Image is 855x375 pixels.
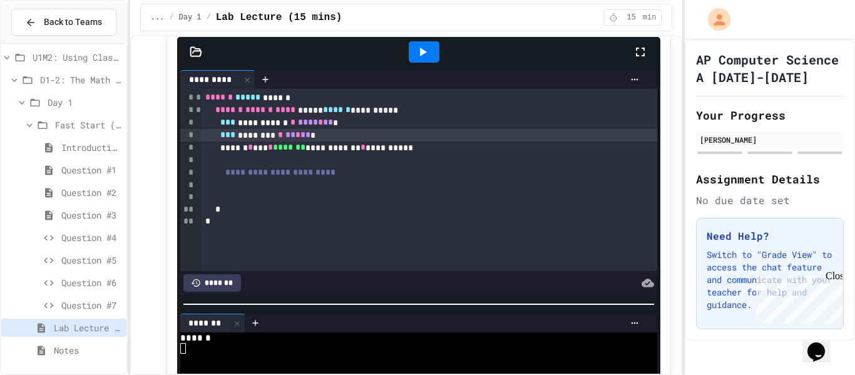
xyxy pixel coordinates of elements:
div: [PERSON_NAME] [700,134,840,145]
button: Back to Teams [11,9,116,36]
span: Lab Lecture (15 mins) [54,321,121,334]
h2: Assignment Details [696,170,844,188]
span: Question #1 [61,163,121,177]
span: Question #3 [61,208,121,222]
span: Question #4 [61,231,121,244]
span: / [207,13,211,23]
span: Day 1 [179,13,202,23]
span: 15 [622,13,642,23]
div: Chat with us now!Close [5,5,86,80]
span: Introduction [61,141,121,154]
span: Question #5 [61,254,121,267]
span: ... [151,13,165,23]
span: min [643,13,657,23]
h3: Need Help? [707,229,833,244]
span: Fast Start (15 mins) [55,118,121,131]
iframe: chat widget [802,325,842,362]
span: Lab Lecture (15 mins) [216,10,342,25]
iframe: chat widget [751,270,842,324]
span: U1M2: Using Classes and Objects [33,51,121,64]
span: Question #6 [61,276,121,289]
span: Back to Teams [44,16,102,29]
div: No due date set [696,193,844,208]
span: / [169,13,173,23]
h2: Your Progress [696,106,844,124]
span: Question #7 [61,299,121,312]
span: Notes [54,344,121,357]
p: Switch to "Grade View" to access the chat feature and communicate with your teacher for help and ... [707,249,833,311]
h1: AP Computer Science A [DATE]-[DATE] [696,51,844,86]
span: D1-2: The Math Class [40,73,121,86]
span: Day 1 [48,96,121,109]
div: My Account [695,5,734,34]
span: Question #2 [61,186,121,199]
